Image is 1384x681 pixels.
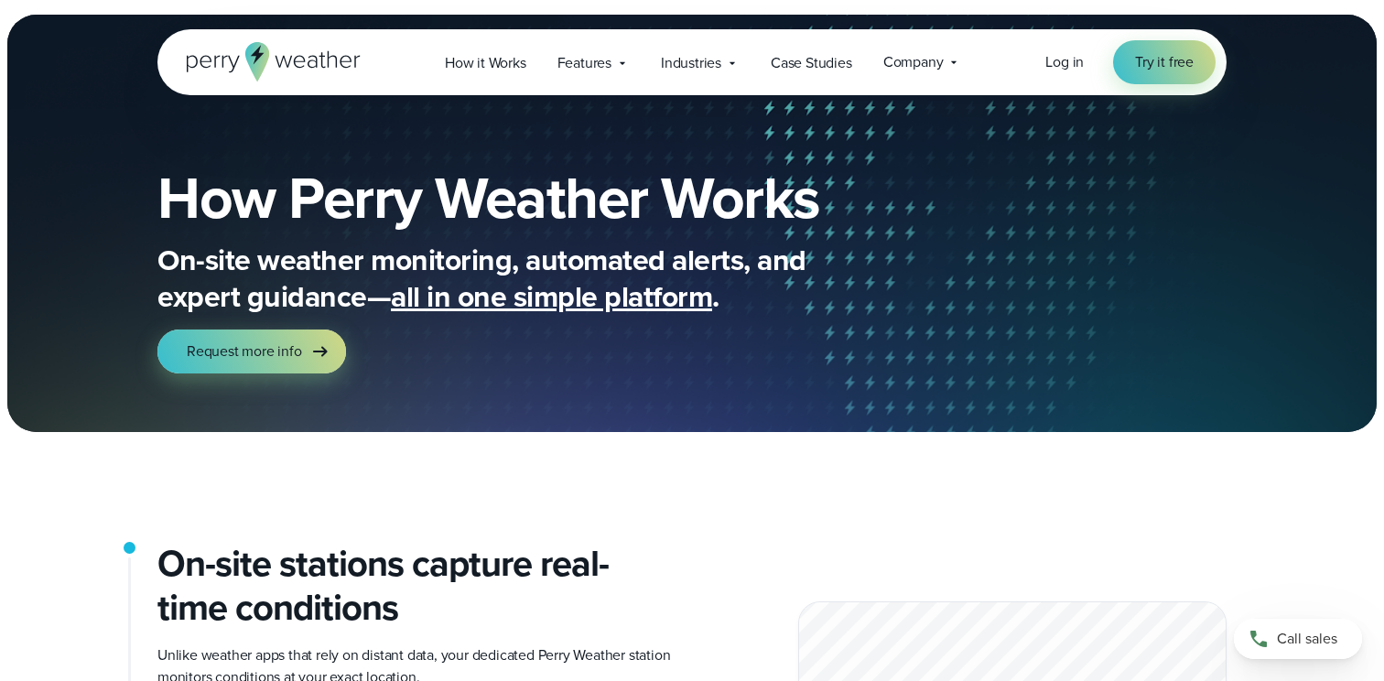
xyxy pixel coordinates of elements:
[157,168,952,227] h1: How Perry Weather Works
[1113,40,1216,84] a: Try it free
[1135,51,1194,73] span: Try it free
[429,44,542,81] a: How it Works
[157,542,677,630] h2: On-site stations capture real-time conditions
[883,51,944,73] span: Company
[445,52,526,74] span: How it Works
[391,275,712,319] span: all in one simple platform
[1277,628,1337,650] span: Call sales
[771,52,852,74] span: Case Studies
[1045,51,1084,73] a: Log in
[157,242,890,315] p: On-site weather monitoring, automated alerts, and expert guidance— .
[1045,51,1084,72] span: Log in
[755,44,868,81] a: Case Studies
[157,330,346,373] a: Request more info
[187,340,302,362] span: Request more info
[557,52,611,74] span: Features
[1234,619,1362,659] a: Call sales
[661,52,721,74] span: Industries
